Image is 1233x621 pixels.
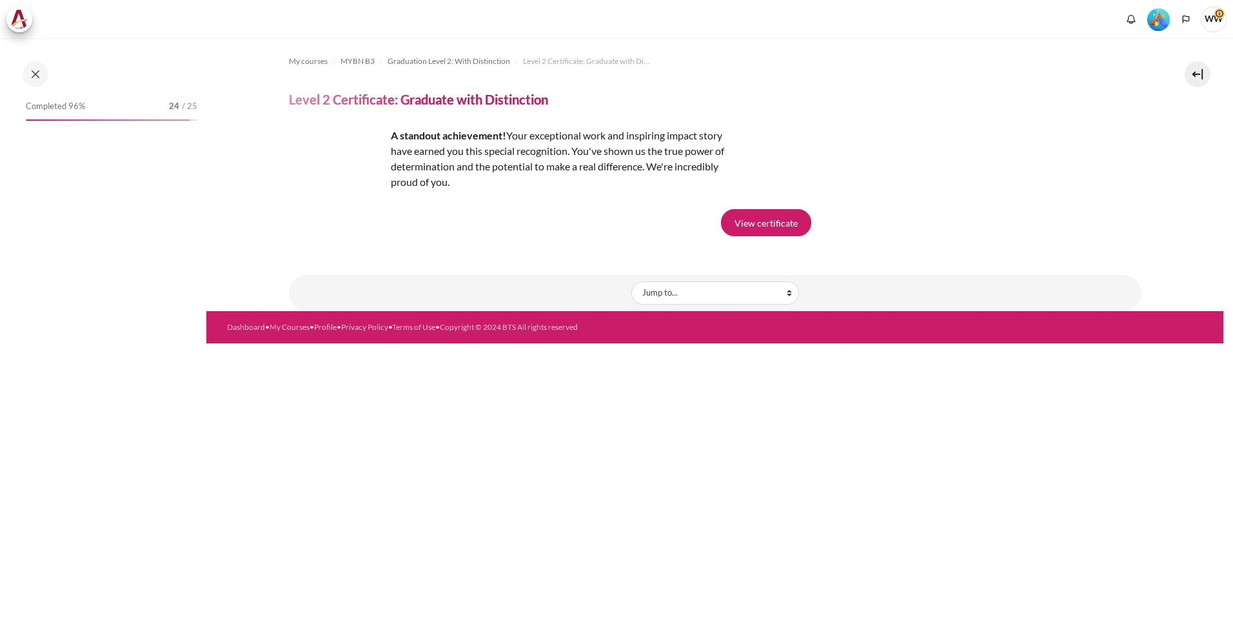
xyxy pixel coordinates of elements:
[388,56,510,67] span: Graduation Level 2: With Distinction
[391,129,506,141] strong: A standout achievement!
[314,322,337,332] a: Profile
[1142,7,1175,31] a: Level #5
[1121,10,1141,29] div: Show notification window with no new notifications
[26,119,190,121] div: 96%
[1147,7,1170,31] div: Level #5
[1176,10,1196,29] button: Languages
[182,100,197,113] span: / 25
[523,54,652,69] a: Level 2 Certificate: Graduate with Distinction
[289,128,740,190] div: Your exceptional work and inspiring impact story have earned you this special recognition. You've...
[289,54,328,69] a: My courses
[6,6,39,32] a: Architeck Architeck
[26,100,85,113] span: Completed 96%
[227,322,265,332] a: Dashboard
[340,56,375,67] span: MYBN B3
[1201,6,1227,32] a: User menu
[523,56,652,67] span: Level 2 Certificate: Graduate with Distinction
[340,54,375,69] a: MYBN B3
[10,10,28,29] img: Architeck
[341,322,388,332] a: Privacy Policy
[289,128,386,225] img: fxvh
[289,56,328,67] span: My courses
[227,321,771,333] div: • • • • •
[169,100,179,113] span: 24
[1147,8,1170,31] img: Level #5
[388,54,510,69] a: Graduation Level 2: With Distinction
[270,322,310,332] a: My Courses
[206,38,1223,311] section: Content
[392,322,435,332] a: Terms of Use
[1201,6,1227,32] span: WW
[289,51,1141,72] nav: Navigation bar
[440,322,578,332] a: Copyright © 2024 BTS All rights reserved
[721,209,811,236] a: View certificate
[289,91,548,108] h4: Level 2 Certificate: Graduate with Distinction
